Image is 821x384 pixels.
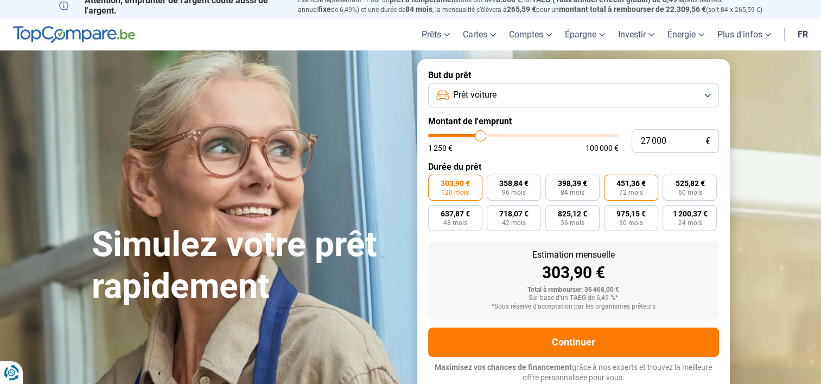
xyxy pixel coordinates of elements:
[428,70,719,80] label: But du prêt
[561,220,584,226] span: 36 mois
[619,220,643,226] span: 30 mois
[502,189,526,196] span: 96 mois
[502,220,526,226] span: 42 mois
[318,5,331,14] span: fixe
[453,89,497,101] span: Prêt voiture
[619,189,643,196] span: 72 mois
[585,144,619,152] span: 100 000 €
[428,144,453,152] span: 1 250 €
[705,137,710,146] span: €
[711,18,778,50] a: Plus d'infos
[437,295,710,302] div: Sur base d'un TAEG de 6,49 %*
[92,224,404,308] h1: Simulez votre prêt rapidement
[612,18,661,50] a: Investir
[437,251,710,259] div: Estimation mensuelle
[441,210,470,217] span: 637,87 €
[678,220,702,226] span: 24 mois
[675,180,704,187] span: 525,82 €
[428,84,719,107] button: Prêt voiture
[437,303,710,311] div: *Sous réserve d'acceptation par les organismes prêteurs
[441,189,469,196] span: 120 mois
[561,189,584,196] span: 84 mois
[678,189,702,196] span: 60 mois
[415,18,456,50] a: Prêts
[616,180,646,187] span: 451,36 €
[428,162,719,172] label: Durée du prêt
[428,362,719,383] p: grâce à nos experts et trouvez la meilleure offre personnalisée pour vous.
[441,180,470,187] span: 303,90 €
[435,363,572,372] span: Maximisez vos chances de financement
[499,210,529,217] span: 718,07 €
[456,18,502,50] a: Cartes
[558,210,587,217] span: 825,12 €
[507,5,536,14] span: 265,59 €
[428,116,719,126] label: Montant de l'emprunt
[437,286,710,294] div: Total à rembourser: 36 468,00 €
[791,18,814,50] a: fr
[405,5,432,14] span: 84 mois
[558,180,587,187] span: 398,39 €
[499,180,529,187] span: 358,84 €
[661,18,711,50] a: Énergie
[616,210,646,217] span: 975,15 €
[672,210,707,217] span: 1 200,37 €
[558,18,612,50] a: Épargne
[428,328,719,357] button: Continuer
[502,18,558,50] a: Comptes
[559,5,706,14] span: montant total à rembourser de 22.309,56 €
[437,265,710,281] div: 303,90 €
[443,220,467,226] span: 48 mois
[13,26,135,43] img: TopCompare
